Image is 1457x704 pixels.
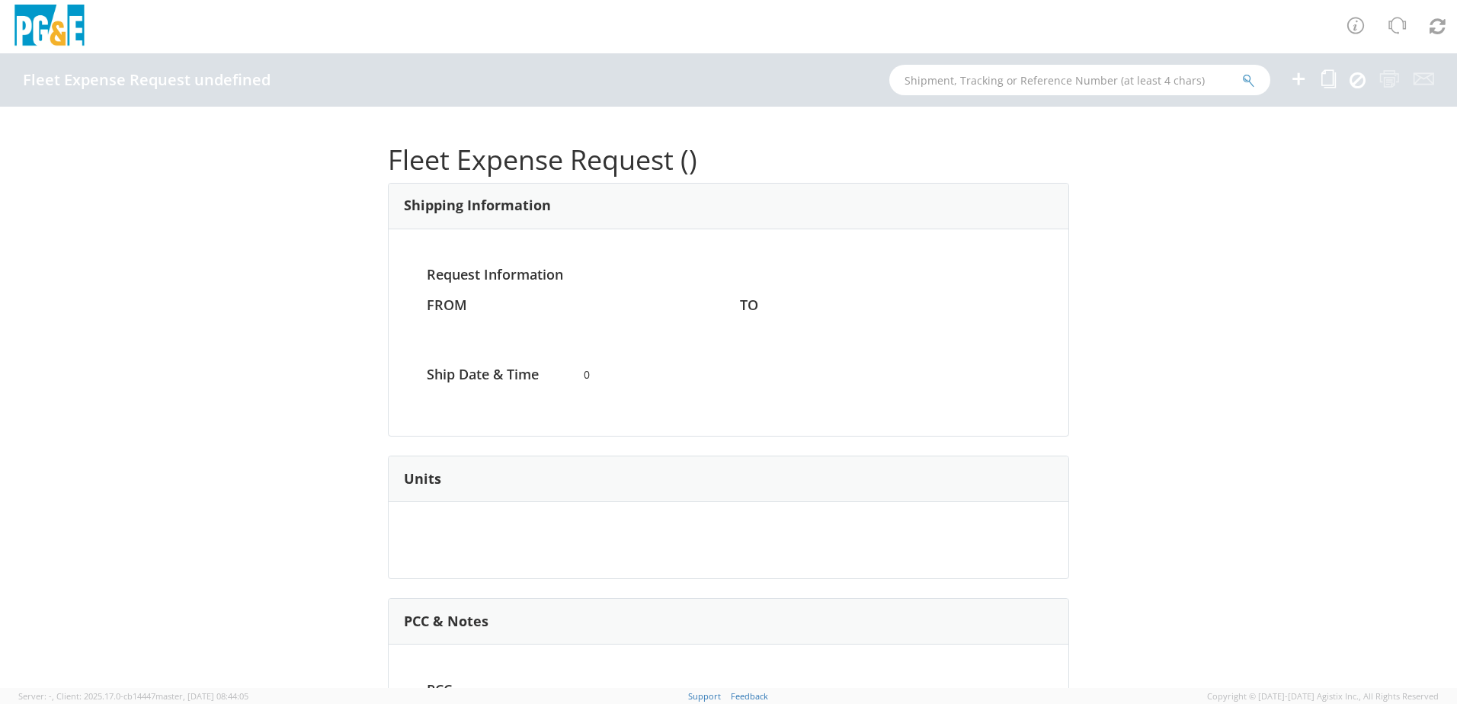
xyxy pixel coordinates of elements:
h4: Ship Date & Time [415,367,572,382]
h4: PCC [415,683,572,698]
h1: Fleet Expense Request () [388,145,1069,175]
span: , [52,690,54,702]
span: Client: 2025.17.0-cb14447 [56,690,248,702]
a: Support [688,690,721,702]
span: Server: - [18,690,54,702]
h4: Request Information [427,267,1030,283]
h4: TO [740,298,1030,313]
span: master, [DATE] 08:44:05 [155,690,248,702]
input: Shipment, Tracking or Reference Number (at least 4 chars) [889,65,1270,95]
h4: FROM [427,298,717,313]
img: pge-logo-06675f144f4cfa6a6814.png [11,5,88,50]
h3: Units [404,472,441,487]
span: Copyright © [DATE]-[DATE] Agistix Inc., All Rights Reserved [1207,690,1439,702]
a: Feedback [731,690,768,702]
h3: PCC & Notes [404,614,488,629]
h3: Shipping Information [404,198,551,213]
h4: Fleet Expense Request undefined [23,72,271,88]
span: 0 [572,367,885,382]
